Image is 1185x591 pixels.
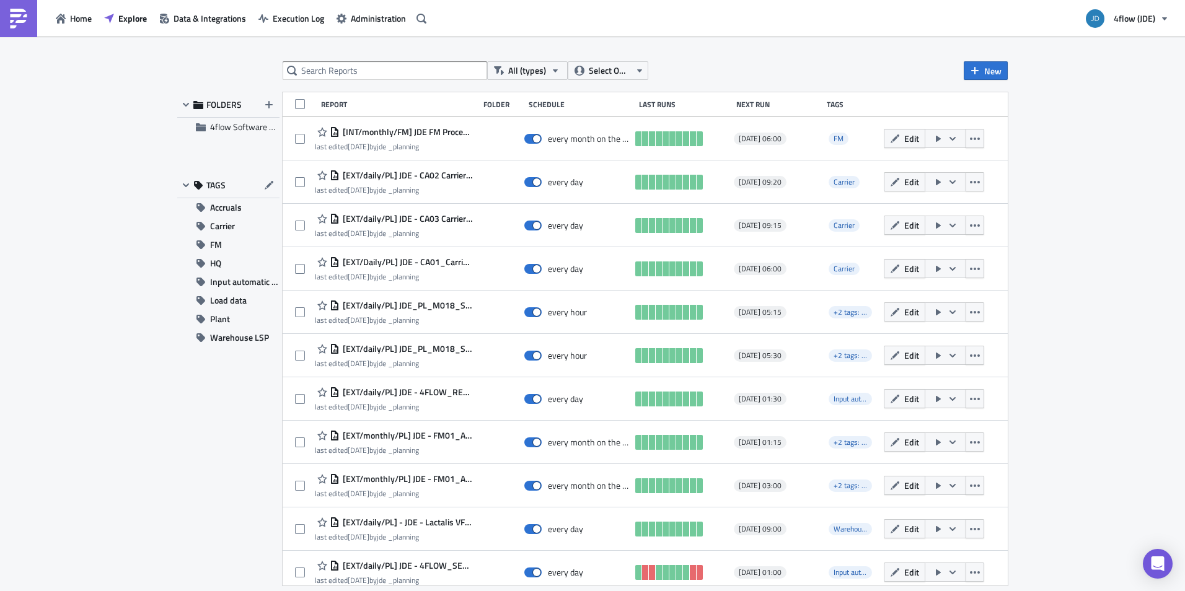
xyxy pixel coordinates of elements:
time: 2025-06-30T13:26:37Z [348,227,369,239]
span: [EXT/Daily/PL] JDE - CA01_Carrier_missing_platenumber [340,256,472,268]
span: [EXT/daily/PL] JDE - 4FLOW_REPT_TR_ORDER_STR [340,387,472,398]
span: Carrier [829,176,860,188]
div: every day [548,393,583,405]
span: Accruals [210,198,242,217]
button: Input automatic process JDE [177,273,280,291]
img: Avatar [1085,8,1106,29]
div: every day [548,567,583,578]
span: All (types) [508,64,546,77]
button: 4flow (JDE) [1078,5,1176,32]
span: Edit [904,479,919,492]
span: Edit [904,175,919,188]
span: Edit [904,436,919,449]
div: last edited by jde _planning [315,142,472,151]
div: every month on the 1st [548,480,630,491]
div: every day [548,220,583,231]
button: HQ [177,254,280,273]
span: Edit [904,305,919,318]
button: Explore [98,9,153,28]
div: every hour [548,350,587,361]
span: 4flow (JDE) [1114,12,1155,25]
span: [EXT/daily/PL] JDE - CA03 Carrier missing status delivered [340,213,472,224]
span: Carrier [829,219,860,232]
button: Accruals [177,198,280,217]
span: Warehouse LSP [829,523,872,535]
a: Data & Integrations [153,9,252,28]
span: [EXT/monthly/PL] JDE - FM01_Accruals_report_2025 [340,473,472,484]
span: Carrier [834,219,855,231]
span: [EXT/monthly/PL] JDE - FM01_Accruals_report_2024H1 [340,430,472,441]
time: 2025-06-19T08:56:52Z [348,531,369,543]
span: FM [829,133,848,145]
span: HQ [210,254,221,273]
span: Carrier [210,217,235,235]
div: every day [548,523,583,535]
span: Carrier [829,263,860,275]
span: [DATE] 05:30 [739,351,782,361]
span: [EXT/daily/PL] JDE - CA02 Carrier missing status collected [340,170,472,181]
span: +2 tags: Input automatic process JDE, Accruals [829,436,872,449]
span: Input automatic process JDE [829,393,872,405]
span: FM [834,133,844,144]
time: 2025-07-01T08:59:52Z [348,444,369,456]
span: +2 tags: Input automatic process JDE, Plant [829,306,872,318]
button: Select Owner [568,61,648,80]
button: FM [177,235,280,254]
span: [EXT/daily/PL] - JDE - Lactalis VFA and PO number report [340,517,472,528]
span: Plant [210,310,230,328]
div: last edited by jde _planning [315,359,472,368]
span: Input automatic process JDE [210,273,280,291]
div: last edited by jde _planning [315,185,472,195]
span: [DATE] 06:00 [739,264,782,274]
span: [EXT/daily/PL] JDE_PL_M018_Smartbooking_PU [340,300,472,311]
div: Schedule [529,100,633,109]
div: every hour [548,307,587,318]
span: +2 tags: Input automatic process JDE, Accruals [834,479,979,491]
span: +2 tags: Input automatic process JDE, Plant [834,349,969,361]
div: Folder [483,100,522,109]
span: [DATE] 05:15 [739,307,782,317]
span: Load data [210,291,247,310]
button: Execution Log [252,9,330,28]
time: 2025-06-25T08:56:25Z [348,401,369,413]
button: Edit [884,172,925,191]
span: Edit [904,262,919,275]
div: Next Run [736,100,821,109]
time: 2025-06-30T13:17:47Z [348,184,369,196]
button: Edit [884,563,925,582]
div: every month on the 1st [548,437,630,448]
img: PushMetrics [9,9,29,28]
span: FOLDERS [206,99,242,110]
span: Data & Integrations [174,12,246,25]
button: Administration [330,9,412,28]
span: +2 tags: Input automatic process JDE, Plant [834,306,969,318]
span: Carrier [834,263,855,274]
button: Edit [884,259,925,278]
span: Explore [118,12,147,25]
time: 2025-07-02T08:27:35Z [348,488,369,499]
span: Input automatic process JDE [834,393,921,405]
button: All (types) [487,61,568,80]
div: last edited by jde _planning [315,576,472,585]
time: 2025-07-31T14:50:31Z [348,141,369,152]
div: last edited by jde _planning [315,402,472,411]
button: Edit [884,519,925,538]
button: Carrier [177,217,280,235]
div: last edited by jde _planning [315,272,472,281]
button: Edit [884,302,925,322]
span: FM [210,235,222,254]
span: Edit [904,566,919,579]
span: Edit [904,219,919,232]
span: [DATE] 01:00 [739,567,782,577]
button: Edit [884,129,925,148]
span: New [984,64,1002,77]
span: +2 tags: Input automatic process JDE, Plant [829,349,872,362]
div: last edited by jde _planning [315,445,472,455]
button: Home [50,9,98,28]
span: [DATE] 09:20 [739,177,782,187]
button: Edit [884,216,925,235]
button: New [964,61,1008,80]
